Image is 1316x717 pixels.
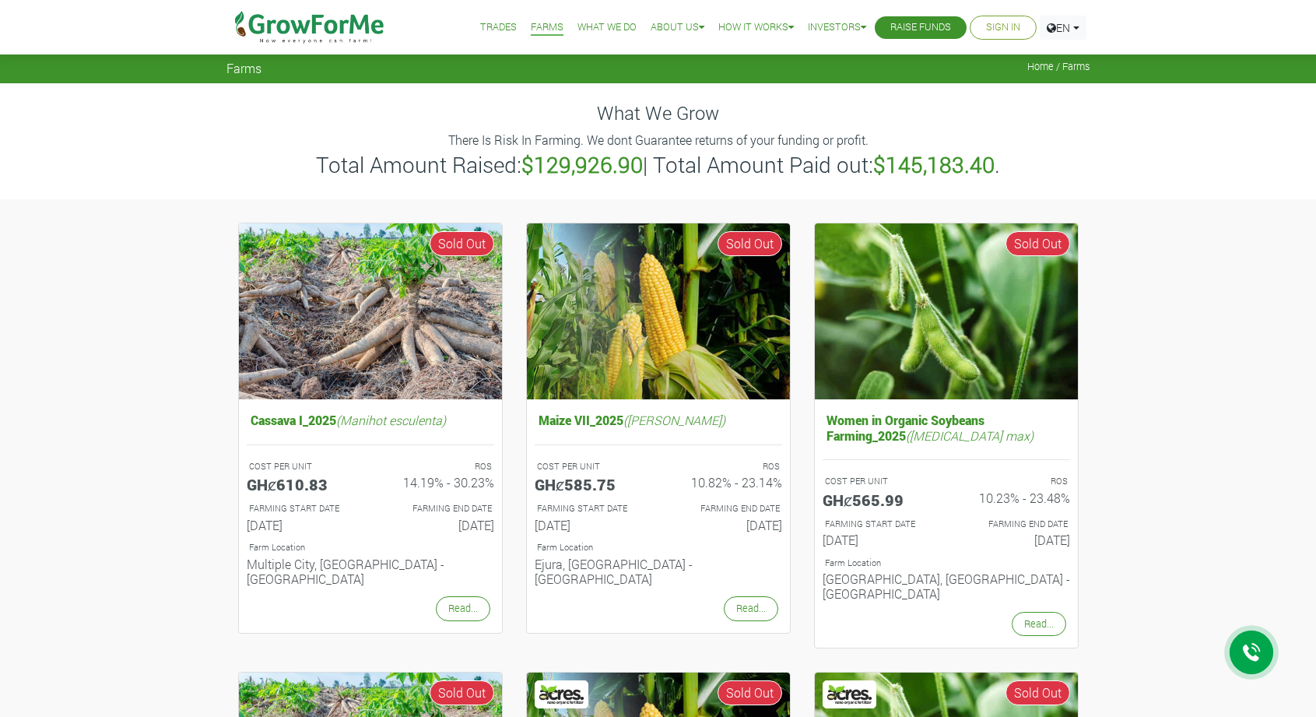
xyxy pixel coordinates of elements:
img: growforme image [527,223,790,400]
p: ROS [672,460,780,473]
h6: [DATE] [247,518,359,532]
h6: [DATE] [382,518,494,532]
span: Sold Out [1005,231,1070,256]
p: Location of Farm [249,541,492,554]
span: Sold Out [718,231,782,256]
h5: GHȼ610.83 [247,475,359,494]
p: FARMING START DATE [825,518,932,531]
h6: 10.23% - 23.48% [958,490,1070,505]
i: ([PERSON_NAME]) [623,412,725,428]
h6: 10.82% - 23.14% [670,475,782,490]
h5: Cassava I_2025 [247,409,494,431]
p: There Is Risk In Farming. We dont Guarantee returns of your funding or profit. [229,131,1088,149]
p: Location of Farm [537,541,780,554]
span: Home / Farms [1027,61,1090,72]
p: COST PER UNIT [537,460,644,473]
a: Raise Funds [890,19,951,36]
a: Trades [480,19,517,36]
h6: Multiple City, [GEOGRAPHIC_DATA] - [GEOGRAPHIC_DATA] [247,557,494,586]
span: Sold Out [718,680,782,705]
span: Farms [226,61,261,76]
p: FARMING START DATE [537,502,644,515]
h5: GHȼ565.99 [823,490,935,509]
a: Investors [808,19,866,36]
a: Read... [436,596,490,620]
p: FARMING END DATE [672,502,780,515]
h6: [DATE] [823,532,935,547]
b: $129,926.90 [521,150,643,179]
p: FARMING END DATE [384,502,492,515]
a: Sign In [986,19,1020,36]
span: Sold Out [430,680,494,705]
a: EN [1040,16,1086,40]
h5: Maize VII_2025 [535,409,782,431]
b: $145,183.40 [873,150,995,179]
h3: Total Amount Raised: | Total Amount Paid out: . [229,152,1088,178]
h6: [DATE] [958,532,1070,547]
span: Sold Out [430,231,494,256]
p: Location of Farm [825,557,1068,570]
h6: [DATE] [670,518,782,532]
p: COST PER UNIT [825,475,932,488]
h5: GHȼ585.75 [535,475,647,494]
p: ROS [384,460,492,473]
img: Acres Nano [825,683,875,706]
p: FARMING END DATE [960,518,1068,531]
p: ROS [960,475,1068,488]
a: What We Do [577,19,637,36]
h5: Women in Organic Soybeans Farming_2025 [823,409,1070,446]
a: How it Works [718,19,794,36]
h6: [GEOGRAPHIC_DATA], [GEOGRAPHIC_DATA] - [GEOGRAPHIC_DATA] [823,571,1070,601]
a: Read... [724,596,778,620]
i: (Manihot esculenta) [336,412,446,428]
img: Acres Nano [537,683,587,706]
a: Read... [1012,612,1066,636]
a: Farms [531,19,563,36]
h6: Ejura, [GEOGRAPHIC_DATA] - [GEOGRAPHIC_DATA] [535,557,782,586]
p: FARMING START DATE [249,502,356,515]
i: ([MEDICAL_DATA] max) [906,427,1033,444]
span: Sold Out [1005,680,1070,705]
a: About Us [651,19,704,36]
img: growforme image [815,223,1078,400]
p: COST PER UNIT [249,460,356,473]
h6: 14.19% - 30.23% [382,475,494,490]
img: growforme image [239,223,502,400]
h6: [DATE] [535,518,647,532]
h4: What We Grow [226,102,1090,125]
